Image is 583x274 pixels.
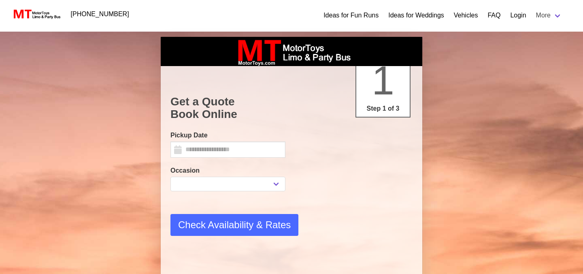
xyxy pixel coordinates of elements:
[170,166,285,176] label: Occasion
[487,11,500,20] a: FAQ
[170,95,413,121] h1: Get a Quote Book Online
[510,11,526,20] a: Login
[360,104,406,113] p: Step 1 of 3
[372,58,394,103] span: 1
[178,218,291,232] span: Check Availability & Rates
[388,11,444,20] a: Ideas for Weddings
[170,131,285,140] label: Pickup Date
[323,11,379,20] a: Ideas for Fun Runs
[531,7,567,24] a: More
[170,214,298,236] button: Check Availability & Rates
[454,11,478,20] a: Vehicles
[11,9,61,20] img: MotorToys Logo
[231,37,352,66] img: box_logo_brand.jpeg
[66,6,134,22] a: [PHONE_NUMBER]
